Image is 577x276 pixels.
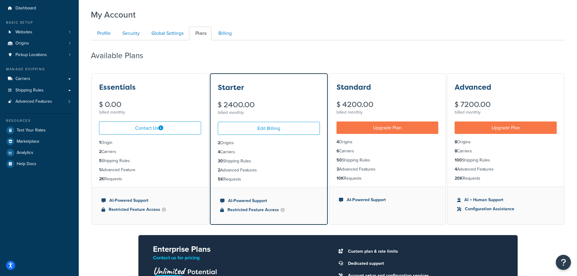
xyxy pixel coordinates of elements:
a: Origins 1 [5,38,74,49]
li: Requests [337,175,439,182]
span: Analytics [17,150,33,155]
a: Help Docs [5,158,74,169]
strong: 5K [218,176,223,182]
div: $ 0.00 [99,101,201,108]
h3: Standard [337,83,371,91]
h2: Available Plans [91,51,152,60]
strong: 2 [218,140,220,146]
li: Websites [5,27,74,38]
strong: 50 [337,157,342,163]
li: AI-Powered Support [339,197,436,203]
li: Requests [99,176,201,182]
li: Custom plan & rate limits [345,247,503,256]
a: Shipping Rules [5,85,74,96]
strong: 6 [337,148,339,154]
li: Origins [5,38,74,49]
li: Origins [337,139,439,145]
a: Test Your Rates [5,125,74,136]
strong: 4 [455,166,457,172]
li: Advanced Features [337,166,439,173]
a: Upgrade Plan [337,121,439,134]
a: Billing [212,27,237,40]
span: Shipping Rules [15,88,44,93]
span: 1 [69,52,70,58]
a: Marketplace [5,136,74,147]
h3: Essentials [99,83,136,91]
strong: 1 [99,139,101,146]
button: Open Resource Center [556,255,571,270]
li: Carriers [337,148,439,155]
a: Advanced Features 2 [5,96,74,107]
li: Shipping Rules [99,158,201,164]
div: Manage Shipping [5,67,74,72]
a: Carriers [5,73,74,85]
li: Restricted Feature Access [220,207,317,213]
span: Marketplace [17,139,39,144]
strong: 4 [218,149,220,155]
span: 2 [68,99,70,104]
div: billed monthly [218,108,320,117]
li: Carriers [455,148,557,155]
strong: 2 [99,148,101,155]
li: Origins [218,140,320,146]
li: Shipping Rules [218,158,320,165]
li: Advanced Features [5,96,74,107]
strong: 30 [218,158,223,164]
span: Advanced Features [15,99,52,104]
a: Profile [91,27,115,40]
li: Carriers [99,148,201,155]
a: Dashboard [5,3,74,14]
strong: 20K [455,175,463,181]
li: AI + Human Support [457,197,554,203]
li: Restricted Feature Access [101,206,199,213]
li: Requests [218,176,320,183]
li: Origins [455,139,557,145]
li: Origin [99,139,201,146]
a: Security [116,27,144,40]
li: Pickup Locations [5,49,74,61]
a: Upgrade Plan [455,121,557,134]
a: Global Settings [145,27,188,40]
strong: 5 [99,158,102,164]
span: Carriers [15,76,30,81]
h3: Advanced [455,83,491,91]
h1: My Account [91,9,136,21]
span: Help Docs [17,161,36,167]
strong: 8 [455,148,457,154]
span: Websites [15,30,32,35]
strong: 1 [99,167,101,173]
strong: 4 [337,139,339,145]
li: Advanced Features [455,166,557,173]
div: $ 2400.00 [218,101,320,108]
strong: 3 [337,166,339,172]
strong: 10K [337,175,344,181]
li: Requests [455,175,557,182]
li: Shipping Rules [455,157,557,164]
li: Analytics [5,147,74,158]
li: Dedicated support [345,259,503,268]
p: Contact us for pricing [153,254,318,262]
span: 1 [69,30,70,35]
li: AI-Powered Support [101,197,199,204]
strong: 2K [99,176,104,182]
h2: Enterprise Plans [153,245,318,254]
li: Shipping Rules [337,157,439,164]
a: Edit Billing [218,122,320,135]
span: Pickup Locations [15,52,47,58]
a: Websites 1 [5,27,74,38]
a: Pickup Locations 1 [5,49,74,61]
strong: 2 [218,167,220,173]
span: Dashboard [15,6,36,11]
li: Advanced Features [218,167,320,174]
li: Advanced Feature [99,167,201,173]
li: Carriers [218,149,320,155]
div: billed monthly [455,108,557,117]
div: billed monthly [99,108,201,117]
span: Origins [15,41,29,46]
span: Test Your Rates [17,128,46,133]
